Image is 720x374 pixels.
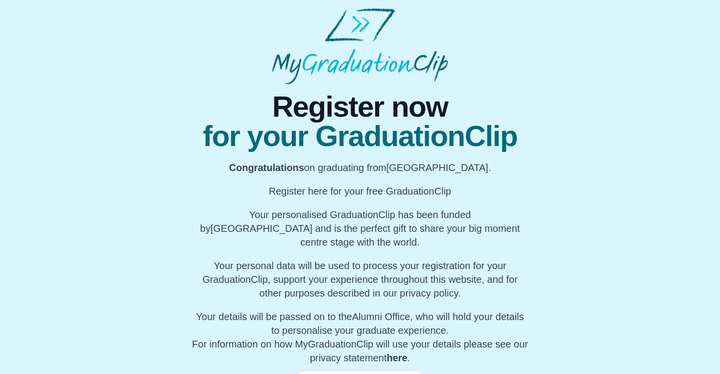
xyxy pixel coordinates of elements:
[229,162,304,173] b: Congratulations
[192,311,528,363] span: For information on how MyGraduationClip will use your details please see our privacy statement .
[192,161,528,175] p: on graduating from [GEOGRAPHIC_DATA].
[386,352,407,363] a: here
[192,184,528,198] p: Register here for your free GraduationClip
[272,8,448,84] img: MyGraduationClip
[192,122,528,151] span: for your GraduationClip
[192,92,528,122] span: Register now
[192,208,528,249] p: Your personalised GraduationClip has been funded by [GEOGRAPHIC_DATA] and is the perfect gift to ...
[192,259,528,300] p: Your personal data will be used to process your registration for your GraduationClip, support you...
[352,311,410,322] span: Alumni Office
[196,311,524,336] span: Your details will be passed on to the , who will hold your details to personalise your graduate e...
